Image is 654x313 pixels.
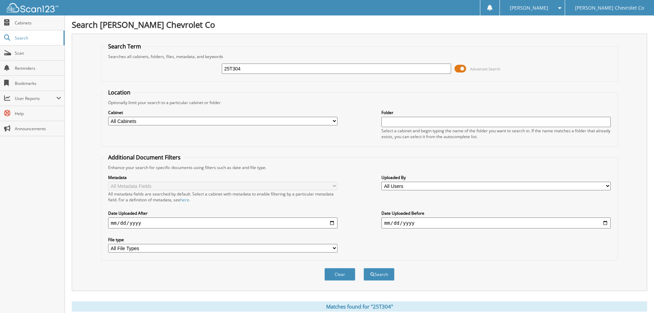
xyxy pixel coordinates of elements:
[72,19,647,30] h1: Search [PERSON_NAME] Chevrolet Co
[324,268,355,281] button: Clear
[108,237,337,243] label: File type
[381,210,611,216] label: Date Uploaded Before
[381,175,611,180] label: Uploaded By
[15,80,61,86] span: Bookmarks
[108,175,337,180] label: Metadata
[381,110,611,115] label: Folder
[15,50,61,56] span: Scan
[381,217,611,228] input: end
[108,191,337,203] div: All metadata fields are searched by default. Select a cabinet with metadata to enable filtering b...
[15,65,61,71] span: Reminders
[7,3,58,12] img: scan123-logo-white.svg
[364,268,394,281] button: Search
[15,35,60,41] span: Search
[105,89,134,96] legend: Location
[510,6,548,10] span: [PERSON_NAME]
[108,217,337,228] input: start
[108,110,337,115] label: Cabinet
[15,126,61,132] span: Announcements
[105,154,184,161] legend: Additional Document Filters
[15,96,56,101] span: User Reports
[15,20,61,26] span: Cabinets
[105,43,145,50] legend: Search Term
[105,54,614,59] div: Searches all cabinets, folders, files, metadata, and keywords
[72,301,647,312] div: Matches found for "25T304"
[180,197,189,203] a: here
[108,210,337,216] label: Date Uploaded After
[381,128,611,139] div: Select a cabinet and begin typing the name of the folder you want to search in. If the name match...
[105,165,614,170] div: Enhance your search for specific documents using filters such as date and file type.
[15,111,61,116] span: Help
[105,100,614,105] div: Optionally limit your search to a particular cabinet or folder
[575,6,644,10] span: [PERSON_NAME] Chevrolet Co
[470,66,501,71] span: Advanced Search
